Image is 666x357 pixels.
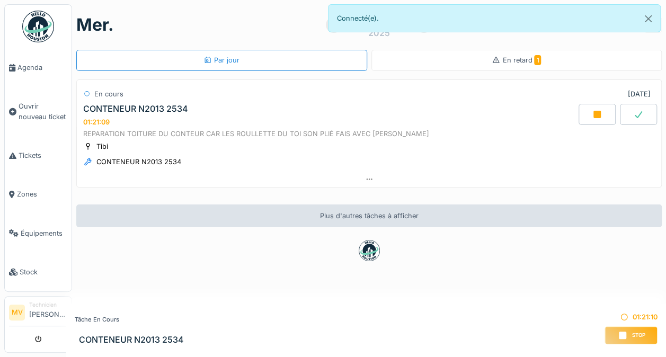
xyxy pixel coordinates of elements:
[5,136,72,175] a: Tickets
[83,129,655,139] div: REPARATION TOITURE DU CONTEUR CAR LES ROULLETTE DU TOI SON PLIÉ FAIS AVEC [PERSON_NAME]
[29,301,67,309] div: Technicien
[75,315,184,324] div: Tâche en cours
[19,150,67,160] span: Tickets
[328,4,661,32] div: Connecté(e).
[17,63,67,73] span: Agenda
[636,5,660,33] button: Close
[21,228,67,238] span: Équipements
[605,312,658,322] div: 01:21:10
[359,240,380,261] img: badge-BVDL4wpA.svg
[83,118,110,126] div: 01:21:09
[628,89,651,99] div: [DATE]
[534,55,541,65] span: 1
[19,101,67,121] span: Ouvrir nouveau ticket
[5,48,72,87] a: Agenda
[632,332,645,339] span: Stop
[96,157,181,167] div: CONTENEUR N2013 2534
[5,214,72,253] a: Équipements
[502,56,541,64] span: En retard
[9,301,67,326] a: MV Technicien[PERSON_NAME]
[94,89,123,99] div: En cours
[5,87,72,136] a: Ouvrir nouveau ticket
[76,15,114,35] h1: mer.
[96,141,108,151] div: Tibi
[22,11,54,42] img: Badge_color-CXgf-gQk.svg
[29,301,67,324] li: [PERSON_NAME]
[17,189,67,199] span: Zones
[5,253,72,291] a: Stock
[20,267,67,277] span: Stock
[368,26,390,39] div: 2025
[79,335,184,345] h3: CONTENEUR N2013 2534
[9,305,25,320] li: MV
[76,204,662,227] div: Plus d'autres tâches à afficher
[83,104,188,114] div: CONTENEUR N2013 2534
[203,55,239,65] div: Par jour
[5,175,72,213] a: Zones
